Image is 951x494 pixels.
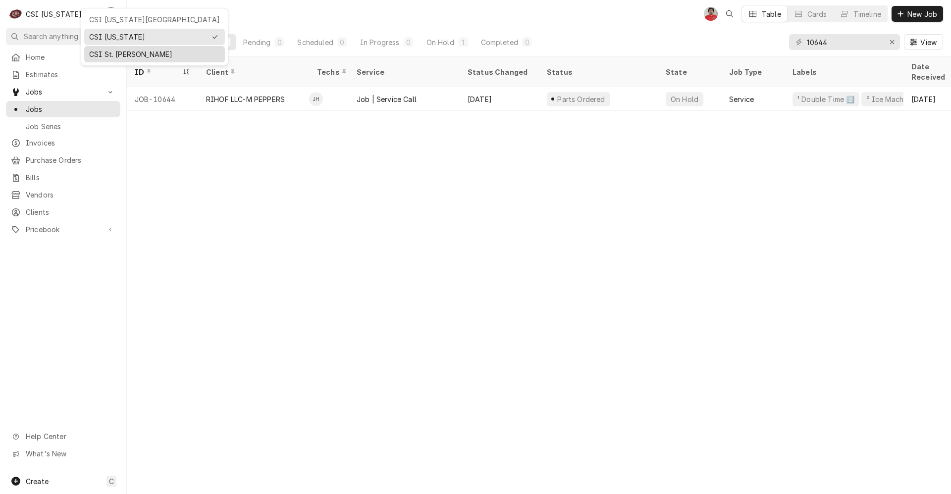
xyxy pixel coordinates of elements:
a: Go to Job Series [6,118,120,135]
div: CSI [US_STATE][GEOGRAPHIC_DATA] [89,14,220,25]
div: CSI [US_STATE] [89,32,206,42]
div: CSI St. [PERSON_NAME] [89,49,220,59]
a: Go to Jobs [6,101,120,117]
span: Jobs [26,104,115,114]
span: Job Series [26,121,115,132]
